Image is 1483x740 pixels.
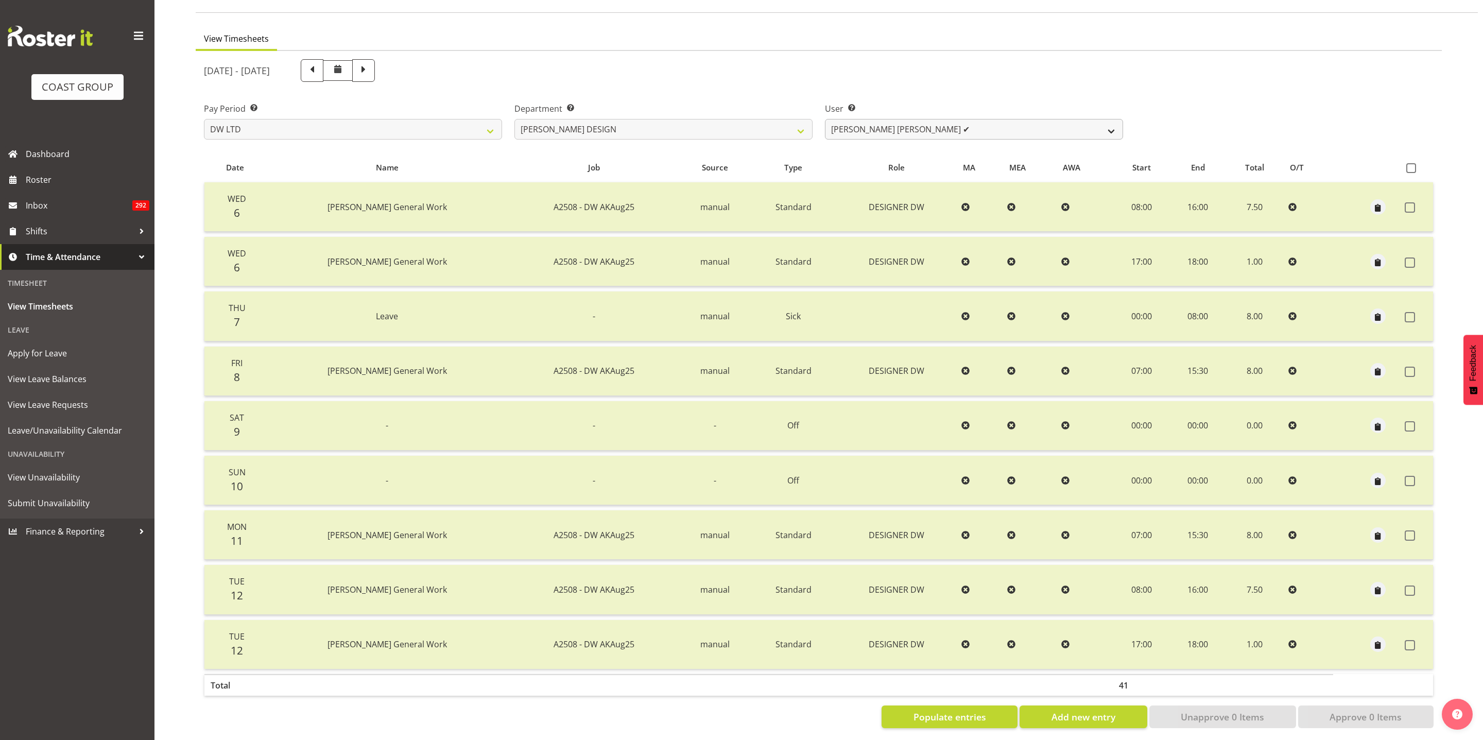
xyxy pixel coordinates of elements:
[1226,456,1284,505] td: 0.00
[228,193,246,204] span: Wed
[1170,182,1226,232] td: 16:00
[231,479,243,493] span: 10
[1463,335,1483,405] button: Feedback - Show survey
[700,256,730,267] span: manual
[588,162,600,174] span: Job
[3,464,152,490] a: View Unavailability
[234,424,240,439] span: 9
[3,443,152,464] div: Unavailability
[554,529,634,541] span: A2508 - DW AKAug25
[1113,182,1170,232] td: 08:00
[8,470,147,485] span: View Unavailability
[327,201,447,213] span: [PERSON_NAME] General Work
[751,510,836,560] td: Standard
[1170,291,1226,341] td: 08:00
[1181,710,1264,724] span: Unapprove 0 Items
[751,565,836,614] td: Standard
[700,201,730,213] span: manual
[1191,162,1205,174] span: End
[8,423,147,438] span: Leave/Unavailability Calendar
[554,639,634,650] span: A2508 - DW AKAug25
[204,674,265,696] th: Total
[751,456,836,505] td: Off
[228,248,246,259] span: Wed
[1170,620,1226,669] td: 18:00
[1226,620,1284,669] td: 1.00
[751,182,836,232] td: Standard
[1113,347,1170,396] td: 07:00
[327,256,447,267] span: [PERSON_NAME] General Work
[1113,401,1170,451] td: 00:00
[3,340,152,366] a: Apply for Leave
[700,584,730,595] span: manual
[1113,620,1170,669] td: 17:00
[26,223,134,239] span: Shifts
[234,260,240,274] span: 6
[1170,401,1226,451] td: 00:00
[888,162,905,174] span: Role
[1009,162,1026,174] span: MEA
[3,319,152,340] div: Leave
[869,201,924,213] span: DESIGNER DW
[700,639,730,650] span: manual
[1226,510,1284,560] td: 8.00
[554,365,634,376] span: A2508 - DW AKAug25
[1113,565,1170,614] td: 08:00
[1170,565,1226,614] td: 16:00
[1132,162,1151,174] span: Start
[869,529,924,541] span: DESIGNER DW
[1113,510,1170,560] td: 07:00
[327,639,447,650] span: [PERSON_NAME] General Work
[1469,345,1478,381] span: Feedback
[702,162,728,174] span: Source
[882,705,1018,728] button: Populate entries
[700,311,730,322] span: manual
[1113,291,1170,341] td: 00:00
[1226,291,1284,341] td: 8.00
[234,370,240,384] span: 8
[229,631,245,642] span: Tue
[1330,710,1402,724] span: Approve 0 Items
[1226,565,1284,614] td: 7.50
[42,79,113,95] div: COAST GROUP
[8,397,147,412] span: View Leave Requests
[554,256,634,267] span: A2508 - DW AKAug25
[751,347,836,396] td: Standard
[1113,237,1170,286] td: 17:00
[230,412,244,423] span: Sat
[204,65,270,76] h5: [DATE] - [DATE]
[8,495,147,511] span: Submit Unavailability
[327,365,447,376] span: [PERSON_NAME] General Work
[26,249,134,265] span: Time & Attendance
[1113,674,1170,696] th: 41
[229,302,246,314] span: Thu
[8,299,147,314] span: View Timesheets
[226,162,244,174] span: Date
[869,639,924,650] span: DESIGNER DW
[3,294,152,319] a: View Timesheets
[231,357,243,369] span: Fri
[8,26,93,46] img: Rosterit website logo
[231,588,243,603] span: 12
[3,490,152,516] a: Submit Unavailability
[714,475,716,486] span: -
[554,584,634,595] span: A2508 - DW AKAug25
[751,620,836,669] td: Standard
[514,102,813,115] label: Department
[1290,162,1304,174] span: O/T
[327,529,447,541] span: [PERSON_NAME] General Work
[593,311,595,322] span: -
[3,272,152,294] div: Timesheet
[700,365,730,376] span: manual
[869,365,924,376] span: DESIGNER DW
[963,162,975,174] span: MA
[1170,347,1226,396] td: 15:30
[1452,709,1462,719] img: help-xxl-2.png
[26,146,149,162] span: Dashboard
[700,529,730,541] span: manual
[229,467,246,478] span: Sun
[1020,705,1147,728] button: Add new entry
[1226,237,1284,286] td: 1.00
[1170,237,1226,286] td: 18:00
[231,643,243,658] span: 12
